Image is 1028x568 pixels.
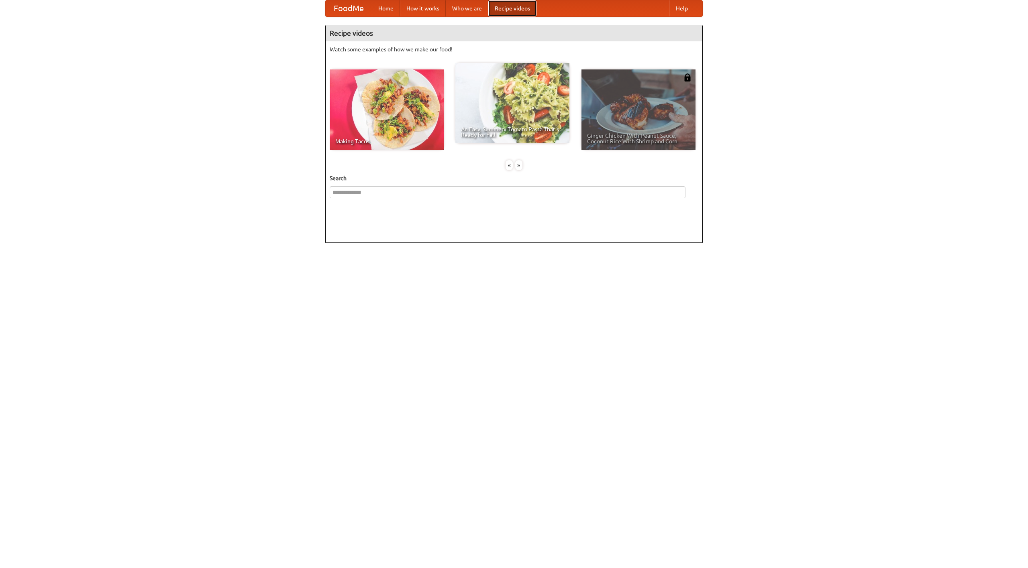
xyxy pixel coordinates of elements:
div: » [515,160,522,170]
a: Help [669,0,694,16]
a: An Easy, Summery Tomato Pasta That's Ready for Fall [455,63,569,143]
a: FoodMe [326,0,372,16]
div: « [506,160,513,170]
span: Making Tacos [335,138,438,144]
h4: Recipe videos [326,25,702,41]
p: Watch some examples of how we make our food! [330,45,698,53]
a: How it works [400,0,446,16]
span: An Easy, Summery Tomato Pasta That's Ready for Fall [461,126,564,138]
a: Home [372,0,400,16]
a: Recipe videos [488,0,536,16]
a: Making Tacos [330,69,444,150]
img: 483408.png [683,73,691,81]
h5: Search [330,174,698,182]
a: Who we are [446,0,488,16]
